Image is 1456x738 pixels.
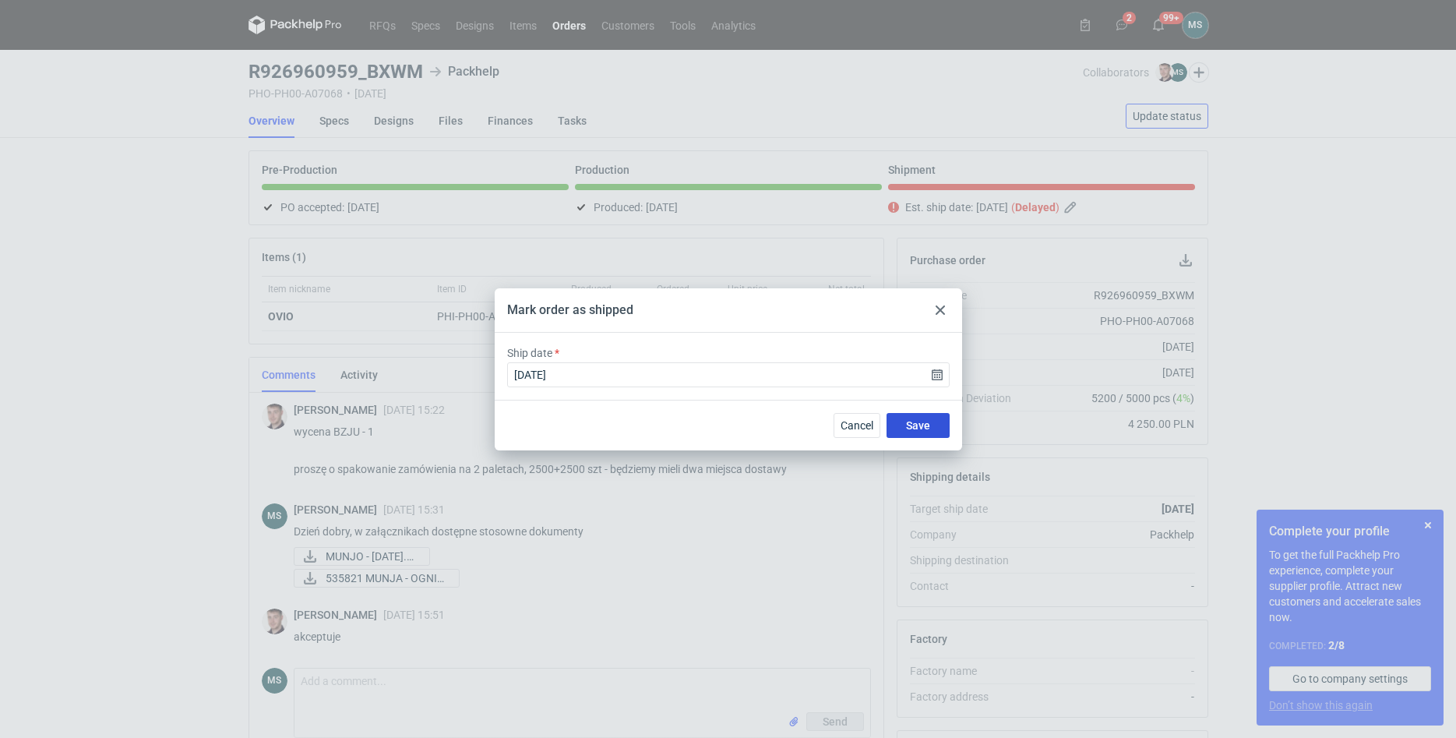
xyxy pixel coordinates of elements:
[834,413,880,438] button: Cancel
[906,420,930,431] span: Save
[507,302,633,319] div: Mark order as shipped
[887,413,950,438] button: Save
[841,420,873,431] span: Cancel
[507,345,552,361] label: Ship date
